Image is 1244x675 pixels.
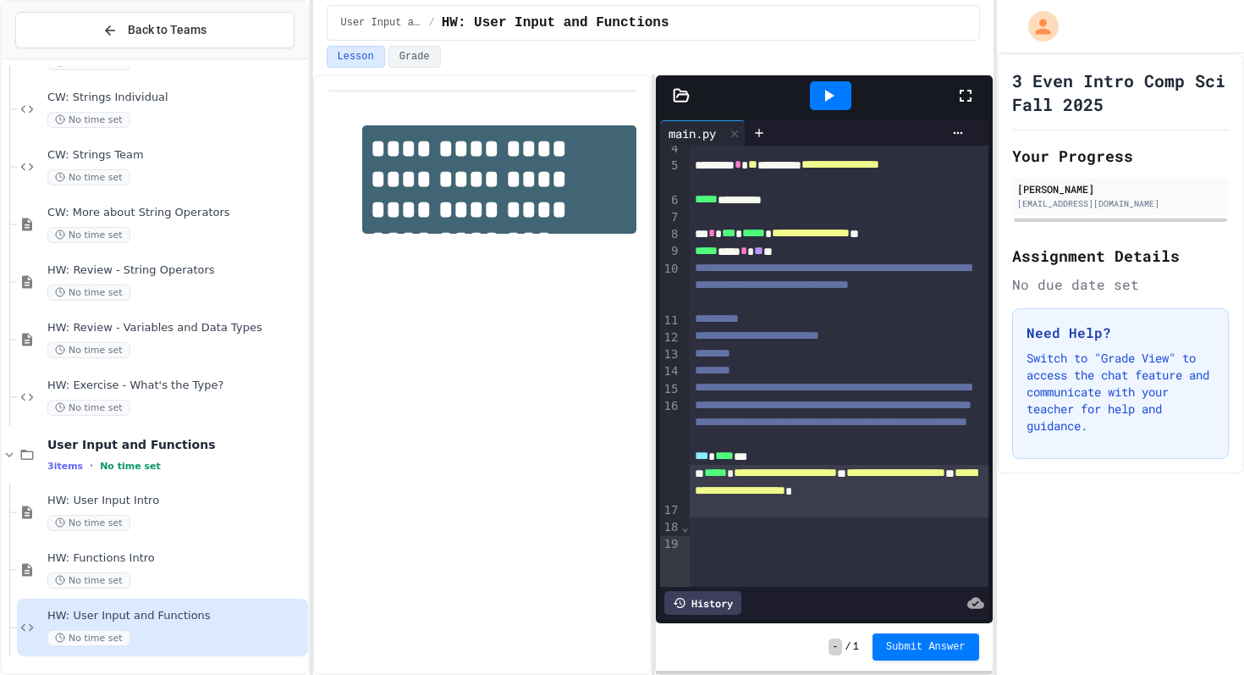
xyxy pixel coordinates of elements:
span: HW: Exercise - What's the Type? [47,379,305,393]
span: No time set [47,573,130,589]
div: 17 [660,502,681,519]
span: No time set [47,285,130,301]
span: Fold line [680,520,689,534]
span: HW: Review - String Operators [47,263,305,278]
span: No time set [47,342,130,358]
div: 4 [660,141,681,158]
div: 5 [660,158,681,192]
span: CW: Strings Team [47,148,305,163]
span: 3 items [47,461,83,472]
div: My Account [1010,7,1063,46]
span: Submit Answer [886,640,966,654]
span: - [828,639,841,656]
button: Grade [388,46,441,68]
div: 16 [660,398,681,502]
div: 18 [660,519,681,536]
div: 13 [660,346,681,363]
h1: 3 Even Intro Comp Sci Fall 2025 [1012,69,1229,116]
h2: Assignment Details [1012,244,1229,268]
div: 11 [660,313,681,329]
div: main.py [660,120,746,146]
div: 19 [660,536,681,588]
span: HW: Review - Variables and Data Types [47,321,305,335]
span: / [845,640,851,654]
span: Back to Teams [128,21,206,39]
div: main.py [660,124,724,142]
span: User Input and Functions [341,16,422,30]
span: No time set [47,112,130,128]
span: HW: User Input and Functions [47,609,305,623]
span: No time set [47,400,130,416]
div: 6 [660,192,681,209]
div: 7 [660,209,681,226]
span: HW: User Input Intro [47,494,305,508]
span: No time set [47,227,130,243]
div: [PERSON_NAME] [1017,181,1224,196]
span: HW: User Input and Functions [442,13,669,33]
h3: Need Help? [1027,323,1214,343]
p: Switch to "Grade View" to access the chat feature and communicate with your teacher for help and ... [1027,350,1214,434]
span: CW: Strings Individual [47,91,305,105]
span: No time set [47,169,130,185]
div: 15 [660,381,681,398]
div: History [664,591,741,615]
span: / [429,16,435,30]
span: HW: Functions Intro [47,551,305,566]
div: [EMAIL_ADDRESS][DOMAIN_NAME] [1017,197,1224,210]
div: 14 [660,363,681,380]
div: 8 [660,226,681,243]
span: No time set [47,630,130,646]
span: User Input and Functions [47,437,305,452]
h2: Your Progress [1012,144,1229,168]
div: No due date set [1012,274,1229,295]
span: No time set [47,515,130,531]
span: No time set [100,461,161,472]
button: Back to Teams [15,12,294,48]
span: • [90,459,93,473]
div: 9 [660,243,681,260]
button: Submit Answer [872,634,979,661]
div: 10 [660,261,681,313]
div: 12 [660,329,681,346]
span: 1 [853,640,859,654]
span: CW: More about String Operators [47,206,305,220]
button: Lesson [327,46,385,68]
